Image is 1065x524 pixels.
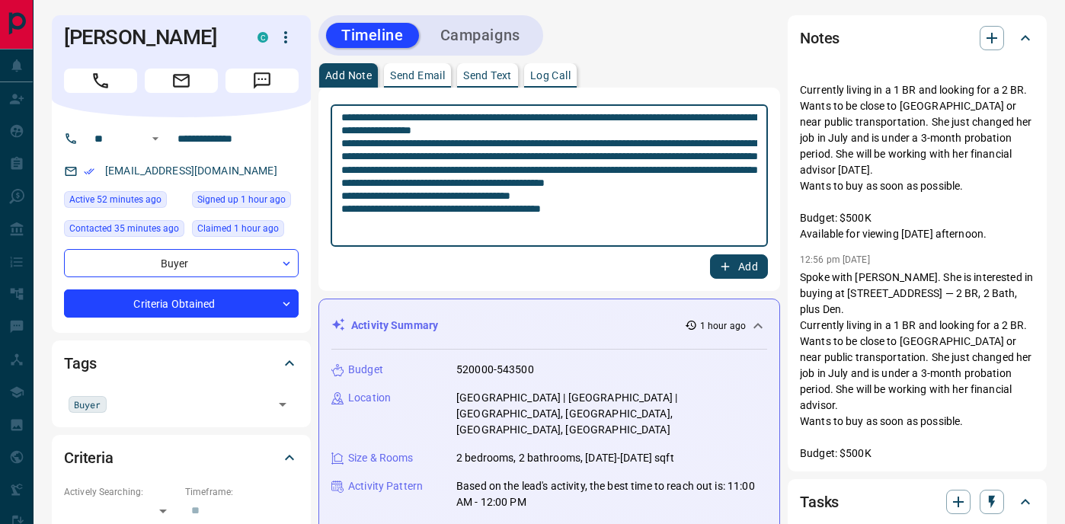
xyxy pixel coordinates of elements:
div: Thu Aug 14 2025 [192,191,299,212]
p: [GEOGRAPHIC_DATA] | [GEOGRAPHIC_DATA] | [GEOGRAPHIC_DATA], [GEOGRAPHIC_DATA], [GEOGRAPHIC_DATA], ... [456,390,767,438]
div: Thu Aug 14 2025 [64,220,184,241]
p: Actively Searching: [64,485,177,499]
span: Active 52 minutes ago [69,192,162,207]
p: Budget [348,362,383,378]
p: Spoke with [PERSON_NAME]. She is interested in buying at [STREET_ADDRESS] — 2 BR, 2 Bath, plus De... [800,270,1035,478]
svg: Email Verified [84,166,94,177]
p: 1 hour ago [700,319,746,333]
p: Send Email [390,70,445,81]
div: Tasks [800,484,1035,520]
span: Claimed 1 hour ago [197,221,279,236]
h1: [PERSON_NAME] [64,25,235,50]
span: Contacted 35 minutes ago [69,221,179,236]
div: condos.ca [257,32,268,43]
button: Open [146,129,165,148]
span: Buyer [74,397,101,412]
div: Buyer [64,249,299,277]
div: Activity Summary1 hour ago [331,312,767,340]
p: Activity Summary [351,318,438,334]
p: Location [348,390,391,406]
span: Email [145,69,218,93]
div: Criteria [64,439,299,476]
p: 2 bedrooms, 2 bathrooms, [DATE]-[DATE] sqft [456,450,674,466]
h2: Notes [800,26,840,50]
p: Size & Rooms [348,450,414,466]
div: Thu Aug 14 2025 [192,220,299,241]
p: 520000-543500 [456,362,534,378]
span: Call [64,69,137,93]
span: Signed up 1 hour ago [197,192,286,207]
p: Send Text [463,70,512,81]
a: [EMAIL_ADDRESS][DOMAIN_NAME] [105,165,277,177]
div: Thu Aug 14 2025 [64,191,184,212]
h2: Criteria [64,446,114,470]
div: Criteria Obtained [64,289,299,318]
button: Campaigns [425,23,536,48]
p: Timeframe: [185,485,299,499]
p: Log Call [530,70,571,81]
button: Open [272,394,293,415]
p: Spoke with [PERSON_NAME]. She is interested in buying at [STREET_ADDRESS] — 2 BR, 2 Bath, plus De... [800,18,1035,242]
div: Notes [800,20,1035,56]
h2: Tags [64,351,96,375]
h2: Tasks [800,490,839,514]
div: Tags [64,345,299,382]
p: Based on the lead's activity, the best time to reach out is: 11:00 AM - 12:00 PM [456,478,767,510]
button: Timeline [326,23,419,48]
button: Add [710,254,768,279]
span: Message [225,69,299,93]
p: 12:56 pm [DATE] [800,254,870,265]
p: Add Note [325,70,372,81]
p: Activity Pattern [348,478,423,494]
